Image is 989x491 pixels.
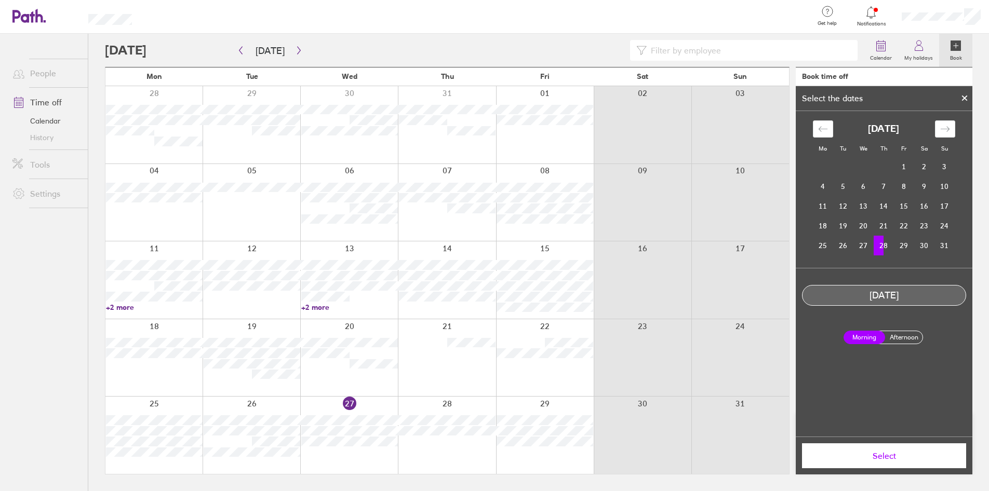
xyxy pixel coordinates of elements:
td: Monday, August 18, 2025 [813,216,833,236]
a: Notifications [854,5,888,27]
small: Su [941,145,948,152]
span: Fri [540,72,550,80]
a: My holidays [898,34,939,67]
td: Wednesday, August 6, 2025 [853,176,874,196]
a: +2 more [106,303,203,312]
div: Calendar [801,111,967,268]
td: Saturday, August 9, 2025 [914,176,934,196]
span: Sun [733,72,747,80]
label: Morning [844,331,885,344]
button: [DATE] [247,42,293,59]
small: Mo [819,145,827,152]
td: Wednesday, August 27, 2025 [853,236,874,255]
span: Get help [810,20,844,26]
span: Notifications [854,21,888,27]
div: Book time off [802,72,848,80]
a: Settings [4,183,88,204]
strong: [DATE] [868,124,899,134]
span: Tue [246,72,258,80]
label: Calendar [864,52,898,61]
td: Sunday, August 17, 2025 [934,196,955,216]
td: Wednesday, August 20, 2025 [853,216,874,236]
td: Saturday, August 23, 2025 [914,216,934,236]
span: Sat [637,72,648,80]
input: Filter by employee [647,40,851,60]
small: Sa [921,145,928,152]
a: Tools [4,154,88,175]
td: Sunday, August 24, 2025 [934,216,955,236]
small: Fr [901,145,906,152]
div: Select the dates [796,93,869,103]
td: Friday, August 1, 2025 [894,157,914,176]
td: Friday, August 29, 2025 [894,236,914,255]
td: Tuesday, August 5, 2025 [833,176,853,196]
label: Afternoon [883,331,925,344]
small: Th [880,145,887,152]
td: Thursday, August 14, 2025 [874,196,894,216]
td: Friday, August 22, 2025 [894,216,914,236]
div: Move forward to switch to the next month. [935,120,955,138]
td: Saturday, August 16, 2025 [914,196,934,216]
span: Thu [441,72,454,80]
td: Monday, August 4, 2025 [813,176,833,196]
a: History [4,129,88,146]
td: Monday, August 11, 2025 [813,196,833,216]
button: Select [802,443,966,468]
td: Sunday, August 10, 2025 [934,176,955,196]
td: Sunday, August 31, 2025 [934,236,955,255]
span: Wed [342,72,357,80]
td: Tuesday, August 26, 2025 [833,236,853,255]
td: Saturday, August 2, 2025 [914,157,934,176]
a: Calendar [4,113,88,129]
a: Calendar [864,34,898,67]
td: Thursday, August 7, 2025 [874,176,894,196]
td: Tuesday, August 19, 2025 [833,216,853,236]
a: Time off [4,92,88,113]
td: Friday, August 15, 2025 [894,196,914,216]
td: Wednesday, August 13, 2025 [853,196,874,216]
a: Book [939,34,972,67]
td: Monday, August 25, 2025 [813,236,833,255]
td: Friday, August 8, 2025 [894,176,914,196]
div: [DATE] [803,290,966,301]
td: Tuesday, August 12, 2025 [833,196,853,216]
td: Thursday, August 21, 2025 [874,216,894,236]
td: Selected. Thursday, August 28, 2025 [874,236,894,255]
td: Saturday, August 30, 2025 [914,236,934,255]
span: Mon [146,72,162,80]
label: My holidays [898,52,939,61]
label: Book [944,52,968,61]
a: People [4,63,88,84]
div: Move backward to switch to the previous month. [813,120,833,138]
small: We [860,145,867,152]
span: Select [809,451,959,460]
a: +2 more [301,303,398,312]
small: Tu [840,145,846,152]
td: Sunday, August 3, 2025 [934,157,955,176]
